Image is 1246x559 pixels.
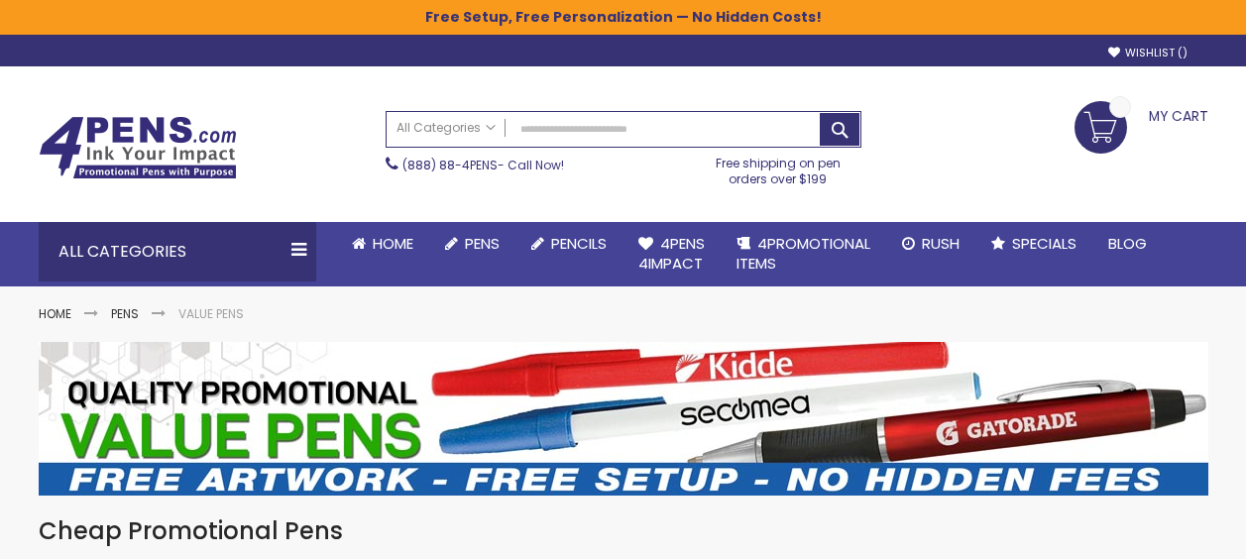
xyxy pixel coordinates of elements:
img: 4Pens Custom Pens and Promotional Products [39,116,237,179]
a: Pens [111,305,139,322]
div: Free shipping on pen orders over $199 [695,148,861,187]
div: All Categories [39,222,316,281]
span: Pens [465,233,500,254]
a: Home [39,305,71,322]
span: 4PROMOTIONAL ITEMS [736,233,870,274]
a: 4PROMOTIONALITEMS [721,222,886,286]
span: Blog [1108,233,1147,254]
span: Specials [1012,233,1076,254]
h1: Cheap Promotional Pens [39,515,1208,547]
a: Wishlist [1108,46,1188,60]
a: Pens [429,222,515,266]
span: - Call Now! [402,157,564,173]
a: Blog [1092,222,1163,266]
a: Pencils [515,222,623,266]
span: All Categories [396,120,496,136]
a: Specials [975,222,1092,266]
img: Value Pens [39,342,1208,496]
a: 4Pens4impact [623,222,721,286]
span: Home [373,233,413,254]
strong: Value Pens [178,305,244,322]
span: Rush [922,233,960,254]
a: Rush [886,222,975,266]
span: 4Pens 4impact [638,233,705,274]
a: Home [336,222,429,266]
a: All Categories [387,112,506,145]
a: (888) 88-4PENS [402,157,498,173]
span: Pencils [551,233,607,254]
